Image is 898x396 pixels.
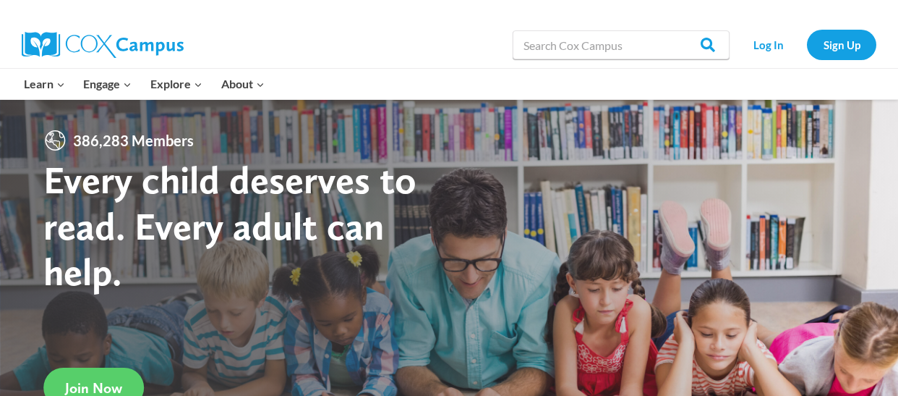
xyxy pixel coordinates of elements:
[83,75,132,93] span: Engage
[737,30,800,59] a: Log In
[807,30,876,59] a: Sign Up
[22,32,184,58] img: Cox Campus
[221,75,265,93] span: About
[150,75,202,93] span: Explore
[24,75,65,93] span: Learn
[737,30,876,59] nav: Secondary Navigation
[43,156,416,295] strong: Every child deserves to read. Every adult can help.
[14,69,273,99] nav: Primary Navigation
[513,30,730,59] input: Search Cox Campus
[67,129,200,152] span: 386,283 Members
